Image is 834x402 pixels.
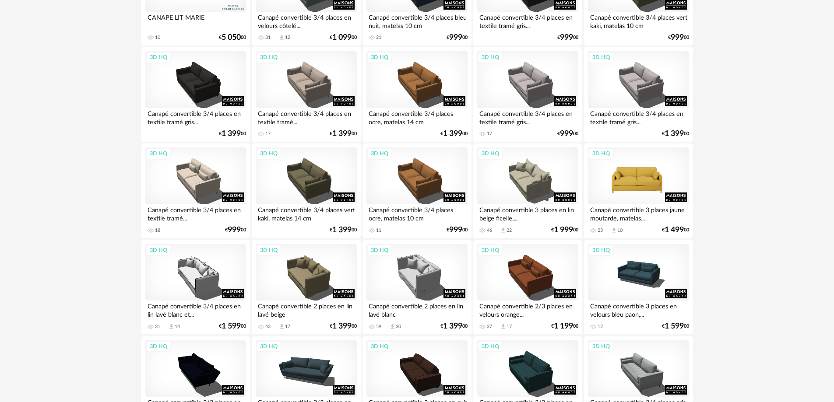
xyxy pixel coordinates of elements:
div: 3D HQ [146,245,171,256]
div: Canapé convertible 3/4 places en textile tramé gris... [477,108,578,126]
div: Canapé convertible 3/4 places en velours côtelé... [256,12,356,29]
div: € 00 [662,131,689,137]
div: 3D HQ [588,148,614,159]
div: 3D HQ [367,245,392,256]
div: € 00 [330,323,357,329]
div: € 00 [440,323,468,329]
div: 3D HQ [146,52,171,63]
div: 17 [265,131,271,137]
div: 31 [265,35,271,41]
span: 1 499 [665,227,684,233]
div: Canapé convertible 3/4 places en textile tramé gris... [477,12,578,29]
div: Canapé convertible 3/4 places en textile tramé gris... [145,108,246,126]
div: € 00 [330,227,357,233]
span: 1 599 [665,323,684,329]
div: € 00 [330,131,357,137]
a: 3D HQ Canapé convertible 2 places en lin lavé beige 43 Download icon 17 €1 39900 [252,240,360,335]
div: 3D HQ [256,245,282,256]
a: 3D HQ Canapé convertible 3/4 places vert kaki, matelas 14 cm €1 39900 [252,143,360,238]
div: Canapé convertible 3/4 places en textile tramé... [145,204,246,222]
span: 999 [671,35,684,41]
a: 3D HQ Canapé convertible 3/4 places en textile tramé... 18 €99900 [141,143,250,238]
span: 1 599 [222,323,241,329]
span: Download icon [278,35,285,41]
div: 23 [598,227,603,234]
div: 59 [376,324,381,330]
div: 17 [487,131,492,137]
div: 3D HQ [146,148,171,159]
div: € 00 [330,35,357,41]
div: Canapé convertible 3/4 places en textile tramé... [256,108,356,126]
span: 999 [228,227,241,233]
div: 30 [396,324,401,330]
div: 22 [507,227,512,234]
div: € 00 [219,131,246,137]
div: € 00 [219,35,246,41]
div: 3D HQ [256,148,282,159]
div: 3D HQ [256,52,282,63]
div: € 00 [662,227,689,233]
div: Canapé convertible 3/4 places vert kaki, matelas 10 cm [588,12,689,29]
div: 46 [487,227,492,234]
a: 3D HQ Canapé convertible 3 places en velours bleu paon,... 12 €1 59900 [584,240,693,335]
span: 1 099 [332,35,352,41]
span: 1 399 [222,131,241,137]
div: 3D HQ [256,341,282,352]
span: 1 399 [665,131,684,137]
span: Download icon [500,323,507,330]
a: 3D HQ Canapé convertible 3/4 places en textile tramé gris... €1 39900 [584,47,693,142]
span: Download icon [611,227,617,234]
span: Download icon [278,323,285,330]
div: 10 [155,35,160,41]
div: 3D HQ [588,245,614,256]
div: 43 [265,324,271,330]
div: Canapé convertible 2/3 places en velours orange... [477,301,578,318]
div: 3D HQ [588,341,614,352]
div: 12 [598,324,603,330]
div: € 00 [551,323,578,329]
div: € 00 [557,131,578,137]
a: 3D HQ Canapé convertible 3/4 places en lin lavé blanc et... 31 Download icon 14 €1 59900 [141,240,250,335]
div: € 00 [447,227,468,233]
div: € 00 [557,35,578,41]
div: € 00 [447,35,468,41]
a: 3D HQ Canapé convertible 2/3 places en velours orange... 37 Download icon 17 €1 19900 [473,240,582,335]
div: Canapé convertible 2 places en lin lavé blanc [366,301,467,318]
div: CANAPE LIT MARIE [145,12,246,29]
span: 1 399 [332,227,352,233]
div: Canapé convertible 3 places en lin beige ficelle,... [477,204,578,222]
span: 1 399 [443,323,462,329]
div: € 00 [551,227,578,233]
div: 3D HQ [367,341,392,352]
div: 3D HQ [478,245,503,256]
span: 999 [560,131,573,137]
span: Download icon [168,323,175,330]
div: Canapé convertible 3/4 places en textile tramé gris... [588,108,689,126]
a: 3D HQ Canapé convertible 3/4 places ocre, matelas 14 cm €1 39900 [362,47,471,142]
span: 1 399 [443,131,462,137]
div: Canapé convertible 3/4 places bleu nuit, matelas 10 cm [366,12,467,29]
div: 17 [507,324,512,330]
div: 21 [376,35,381,41]
a: 3D HQ Canapé convertible 3/4 places ocre, matelas 10 cm 11 €99900 [362,143,471,238]
div: 3D HQ [478,52,503,63]
div: 3D HQ [478,148,503,159]
div: € 00 [440,131,468,137]
div: Canapé convertible 3/4 places en lin lavé blanc et... [145,301,246,318]
div: Canapé convertible 2 places en lin lavé beige [256,301,356,318]
div: 3D HQ [588,52,614,63]
div: 18 [155,227,160,234]
span: 1 399 [332,131,352,137]
span: 999 [449,227,462,233]
div: 10 [617,227,623,234]
a: 3D HQ Canapé convertible 2 places en lin lavé blanc 59 Download icon 30 €1 39900 [362,240,471,335]
div: 12 [285,35,290,41]
div: 17 [285,324,290,330]
div: Canapé convertible 3/4 places ocre, matelas 10 cm [366,204,467,222]
div: € 00 [219,323,246,329]
div: € 00 [668,35,689,41]
span: Download icon [500,227,507,234]
a: 3D HQ Canapé convertible 3/4 places en textile tramé gris... 17 €99900 [473,47,582,142]
a: 3D HQ Canapé convertible 3 places jaune moutarde, matelas... 23 Download icon 10 €1 49900 [584,143,693,238]
span: 999 [560,35,573,41]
